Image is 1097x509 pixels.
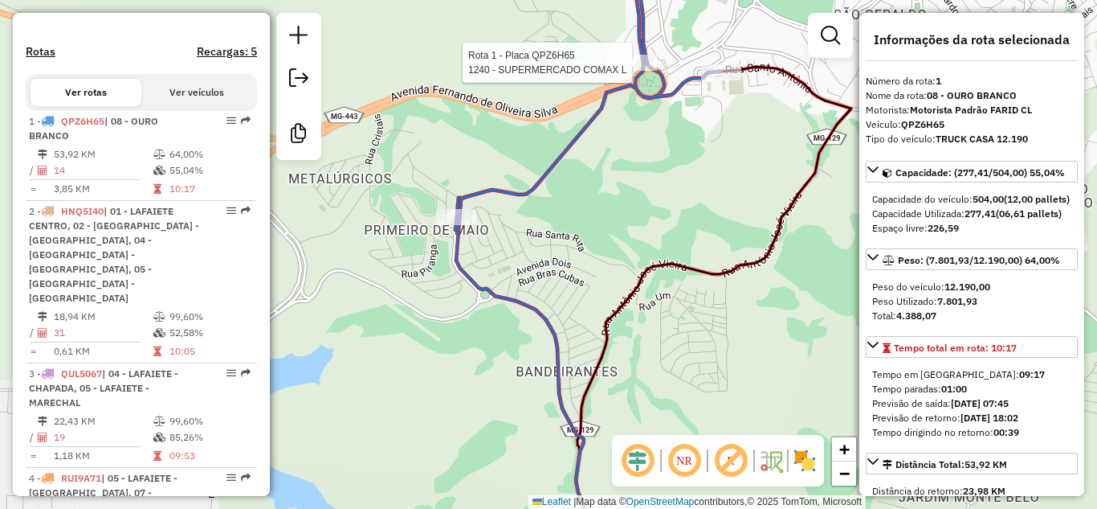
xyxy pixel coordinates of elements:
[153,312,165,322] i: % de utilização do peso
[153,150,165,159] i: % de utilização do peso
[894,342,1017,354] span: Tempo total em rota: 10:17
[993,426,1019,438] strong: 00:39
[38,312,47,322] i: Distância Total
[872,396,1071,411] div: Previsão de saída:
[153,347,161,356] i: Tempo total em rota
[169,325,250,341] td: 52,58%
[872,425,1071,440] div: Tempo dirigindo no retorno:
[26,45,55,59] a: Rotas
[226,116,236,125] em: Opções
[29,205,199,304] span: | 01 - LAFAIETE CENTRO, 02 - [GEOGRAPHIC_DATA] - [GEOGRAPHIC_DATA], 04 - [GEOGRAPHIC_DATA] - [GEO...
[29,115,158,142] span: | 08 - OURO BRANCO
[1019,368,1045,380] strong: 09:17
[964,207,996,220] strong: 277,41
[169,181,250,197] td: 10:17
[283,117,315,154] a: Criar modelo
[872,281,990,293] span: Peso do veículo:
[758,448,784,474] img: Fluxo de ruas
[283,62,315,98] a: Exportar sessão
[226,206,236,216] em: Opções
[814,19,846,51] a: Exibir filtros
[937,295,977,307] strong: 7.801,93
[241,473,251,482] em: Rota exportada
[169,309,250,325] td: 99,60%
[872,411,1071,425] div: Previsão de retorno:
[872,192,1071,207] div: Capacidade do veículo:
[38,433,47,442] i: Total de Atividades
[38,166,47,175] i: Total de Atividades
[866,32,1078,47] h4: Informações da rota selecionada
[29,205,199,304] span: 2 -
[61,472,101,484] span: RUI9A71
[29,181,37,197] td: =
[61,367,102,380] span: QUL5067
[665,441,703,480] span: Ocultar NR
[896,310,936,322] strong: 4.388,07
[226,368,236,378] em: Opções
[866,74,1078,88] div: Número da rota:
[866,132,1078,146] div: Tipo do veículo:
[872,207,1071,221] div: Capacidade Utilizada:
[883,458,1007,472] div: Distância Total:
[141,79,252,106] button: Ver veículos
[960,412,1018,424] strong: [DATE] 18:02
[895,166,1065,179] span: Capacidade: (277,41/504,00) 55,04%
[53,413,153,429] td: 22,43 KM
[573,496,576,507] span: |
[839,463,850,483] span: −
[872,294,1071,309] div: Peso Utilizado:
[872,382,1071,396] div: Tempo paradas:
[936,75,941,87] strong: 1
[866,161,1078,183] a: Capacidade: (277,41/504,00) 55,04%
[1004,193,1070,205] strong: (12,00 pallets)
[53,309,153,325] td: 18,94 KM
[29,325,37,341] td: /
[898,254,1060,266] span: Peso: (7.801,93/12.190,00) 64,00%
[241,206,251,216] em: Rota exportada
[712,441,750,480] span: Exibir rótulo
[29,367,178,408] span: 3 -
[38,328,47,338] i: Total de Atividades
[944,281,990,293] strong: 12.190,00
[61,205,104,217] span: HNQ5I40
[872,309,1071,323] div: Total:
[29,162,37,179] td: /
[241,116,251,125] em: Rota exportada
[832,437,856,462] a: Zoom in
[866,88,1078,103] div: Nome da rota:
[169,429,250,445] td: 85,26%
[153,166,165,175] i: % de utilização da cubagem
[153,417,165,426] i: % de utilização do peso
[792,448,818,474] img: Exibir/Ocultar setores
[53,325,153,341] td: 31
[832,462,856,486] a: Zoom out
[866,248,1078,270] a: Peso: (7.801,93/12.190,00) 64,00%
[866,103,1078,117] div: Motorista:
[941,383,967,395] strong: 01:00
[866,361,1078,446] div: Tempo total em rota: 10:17
[910,104,1032,116] strong: Motorista Padrão FARID CL
[901,118,944,130] strong: QPZ6H65
[53,343,153,359] td: 0,61 KM
[153,451,161,461] i: Tempo total em rota
[241,368,251,378] em: Rota exportada
[153,184,161,194] i: Tempo total em rota
[872,367,1071,382] div: Tempo em [GEOGRAPHIC_DATA]:
[866,117,1078,132] div: Veículo:
[29,367,178,408] span: | 04 - LAFAIETE - CHAPADA, 05 - LAFAIETE - MARECHAL
[169,162,250,179] td: 55,04%
[936,133,1028,145] strong: TRUCK CASA 12.190
[951,397,1009,409] strong: [DATE] 07:45
[866,453,1078,474] a: Distância Total:53,92 KM
[973,193,1004,205] strong: 504,00
[996,207,1062,220] strong: (06,61 pallets)
[872,484,1071,499] div: Distância do retorno:
[283,19,315,55] a: Nova sessão e pesquisa
[29,343,37,359] td: =
[618,441,657,480] span: Ocultar deslocamento
[226,473,236,482] em: Opções
[197,45,257,59] h4: Recargas: 5
[927,89,1017,101] strong: 08 - OURO BRANCO
[153,328,165,338] i: % de utilização da cubagem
